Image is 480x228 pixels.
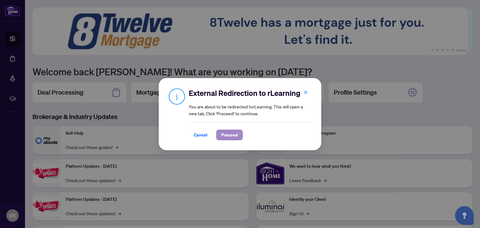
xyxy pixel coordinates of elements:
[221,130,238,140] span: Proceed
[189,130,212,140] button: Cancel
[189,88,311,140] div: You are about to be redirected to rLearning . This will open a new tab. Click ‘Proceed’ to continue.
[169,88,185,105] img: Info Icon
[189,88,311,98] h2: External Redirection to rLearning
[216,130,243,140] button: Proceed
[455,206,474,225] button: Open asap
[303,90,308,95] span: close
[194,130,207,140] span: Cancel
